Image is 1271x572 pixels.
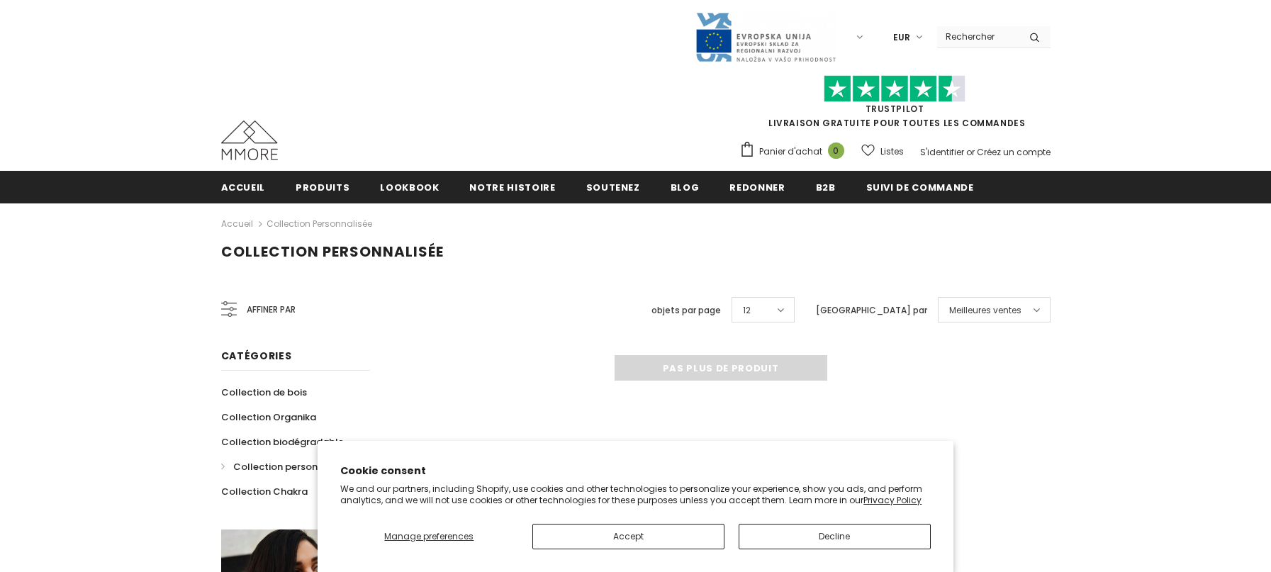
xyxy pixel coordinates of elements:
[816,303,927,318] label: [GEOGRAPHIC_DATA] par
[221,181,266,194] span: Accueil
[221,349,292,363] span: Catégories
[866,103,924,115] a: TrustPilot
[340,524,517,549] button: Manage preferences
[221,435,344,449] span: Collection biodégradable
[861,139,904,164] a: Listes
[949,303,1021,318] span: Meilleures ventes
[380,171,439,203] a: Lookbook
[221,386,307,399] span: Collection de bois
[384,530,474,542] span: Manage preferences
[380,181,439,194] span: Lookbook
[221,454,351,479] a: Collection personnalisée
[469,181,555,194] span: Notre histoire
[759,145,822,159] span: Panier d'achat
[866,181,974,194] span: Suivi de commande
[893,30,910,45] span: EUR
[739,82,1051,129] span: LIVRAISON GRATUITE POUR TOUTES LES COMMANDES
[221,485,308,498] span: Collection Chakra
[340,464,931,478] h2: Cookie consent
[937,26,1019,47] input: Search Site
[296,171,349,203] a: Produits
[221,479,308,504] a: Collection Chakra
[221,242,444,262] span: Collection personnalisée
[739,141,851,162] a: Panier d'achat 0
[340,483,931,505] p: We and our partners, including Shopify, use cookies and other technologies to personalize your ex...
[233,460,351,473] span: Collection personnalisée
[296,181,349,194] span: Produits
[920,146,964,158] a: S'identifier
[863,494,922,506] a: Privacy Policy
[247,302,296,318] span: Affiner par
[651,303,721,318] label: objets par page
[586,181,640,194] span: soutenez
[695,30,836,43] a: Javni Razpis
[221,430,344,454] a: Collection biodégradable
[267,218,372,230] a: Collection personnalisée
[532,524,724,549] button: Accept
[671,171,700,203] a: Blog
[966,146,975,158] span: or
[743,303,751,318] span: 12
[695,11,836,63] img: Javni Razpis
[671,181,700,194] span: Blog
[880,145,904,159] span: Listes
[469,171,555,203] a: Notre histoire
[729,171,785,203] a: Redonner
[816,171,836,203] a: B2B
[828,142,844,159] span: 0
[824,75,965,103] img: Faites confiance aux étoiles pilotes
[221,120,278,160] img: Cas MMORE
[739,524,931,549] button: Decline
[586,171,640,203] a: soutenez
[221,405,316,430] a: Collection Organika
[977,146,1051,158] a: Créez un compte
[221,380,307,405] a: Collection de bois
[221,410,316,424] span: Collection Organika
[729,181,785,194] span: Redonner
[866,171,974,203] a: Suivi de commande
[221,215,253,232] a: Accueil
[816,181,836,194] span: B2B
[221,171,266,203] a: Accueil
